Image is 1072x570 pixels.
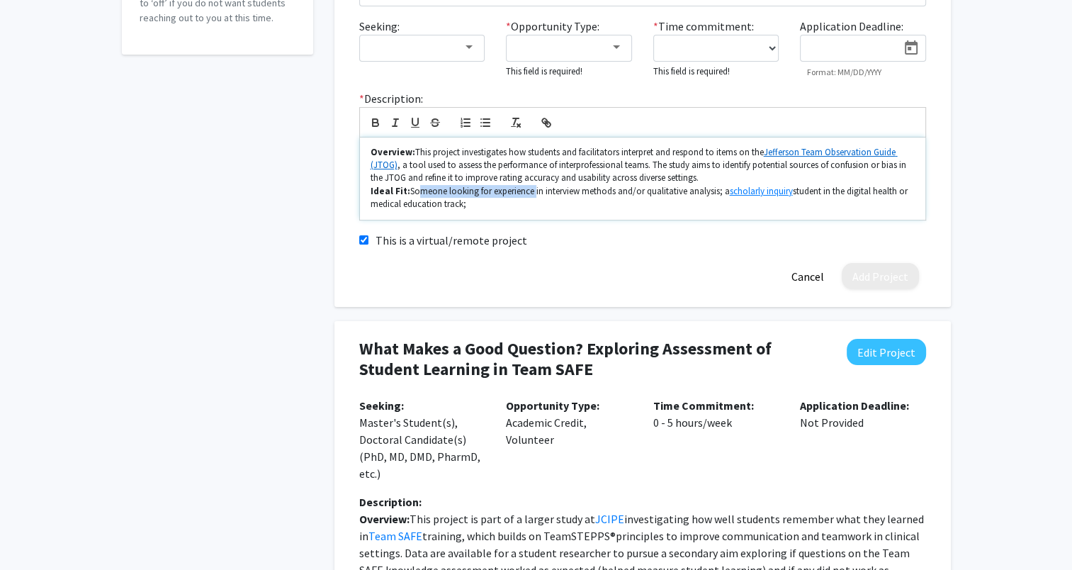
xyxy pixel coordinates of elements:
[847,339,926,365] button: Edit Project
[371,185,915,211] p: Someone looking for experience in interview methods and/or qualitative analysis; a student in the...
[653,397,779,431] p: 0 - 5 hours/week
[359,339,824,380] h4: What Makes a Good Question? Exploring Assessment of Student Learning in Team SAFE
[653,398,754,413] b: Time Commitment:
[11,506,60,559] iframe: Chat
[371,185,410,197] strong: Ideal Fit:
[359,512,410,526] strong: Overview:
[506,397,632,448] p: Academic Credit, Volunteer
[359,397,485,482] p: Master's Student(s), Doctoral Candidate(s) (PhD, MD, DMD, PharmD, etc.)
[595,512,624,526] a: JCIPE
[371,146,915,185] p: This project investigates how students and facilitators interpret and respond to items on the , a...
[359,493,926,510] div: Description:
[359,398,404,413] b: Seeking:
[506,398,599,413] b: Opportunity Type:
[800,397,926,431] p: Not Provided
[807,67,881,77] mat-hint: Format: MM/DD/YYYY
[842,263,919,289] button: Add Project
[376,232,527,249] label: This is a virtual/remote project
[506,65,582,77] small: This field is required!
[897,35,925,61] button: Open calendar
[610,529,616,543] span: ®
[506,18,599,35] label: Opportunity Type:
[653,65,730,77] small: This field is required!
[359,18,400,35] label: Seeking:
[800,18,903,35] label: Application Deadline:
[653,18,754,35] label: Time commitment:
[359,90,423,107] label: Description:
[371,146,415,158] strong: Overview:
[368,529,422,543] a: Team SAFE
[800,398,909,413] b: Application Deadline:
[371,146,898,171] a: Jefferson Team Observation Guide (JTOG)
[781,263,835,289] button: Cancel
[730,185,793,197] a: scholarly inquiry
